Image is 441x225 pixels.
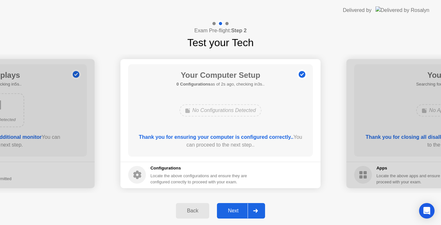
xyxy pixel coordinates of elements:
h5: as of 2s ago, checking in3s.. [177,81,265,87]
h5: Configurations [150,165,248,171]
div: You can proceed to the next step.. [138,133,304,149]
h1: Your Computer Setup [177,69,265,81]
img: Delivered by Rosalyn [375,6,429,14]
h4: Exam Pre-flight: [194,27,247,35]
div: Locate the above configurations and ensure they are configured correctly to proceed with your exam. [150,173,248,185]
b: Step 2 [231,28,247,33]
div: Next [219,208,248,214]
div: Open Intercom Messenger [419,203,435,219]
h1: Test your Tech [187,35,254,50]
button: Back [176,203,209,219]
b: 0 Configurations [177,82,210,87]
div: Back [178,208,207,214]
button: Next [217,203,265,219]
div: No Configurations Detected [179,104,262,117]
b: Thank you for ensuring your computer is configured correctly.. [139,134,293,140]
div: Delivered by [343,6,372,14]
